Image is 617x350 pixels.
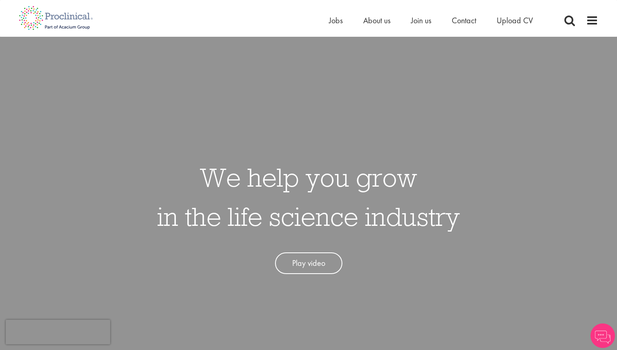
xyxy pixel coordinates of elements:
a: Upload CV [497,15,533,26]
a: About us [363,15,391,26]
a: Play video [275,252,342,274]
a: Contact [452,15,476,26]
a: Join us [411,15,431,26]
img: Chatbot [590,323,615,348]
h1: We help you grow in the life science industry [157,158,460,236]
a: Jobs [329,15,343,26]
